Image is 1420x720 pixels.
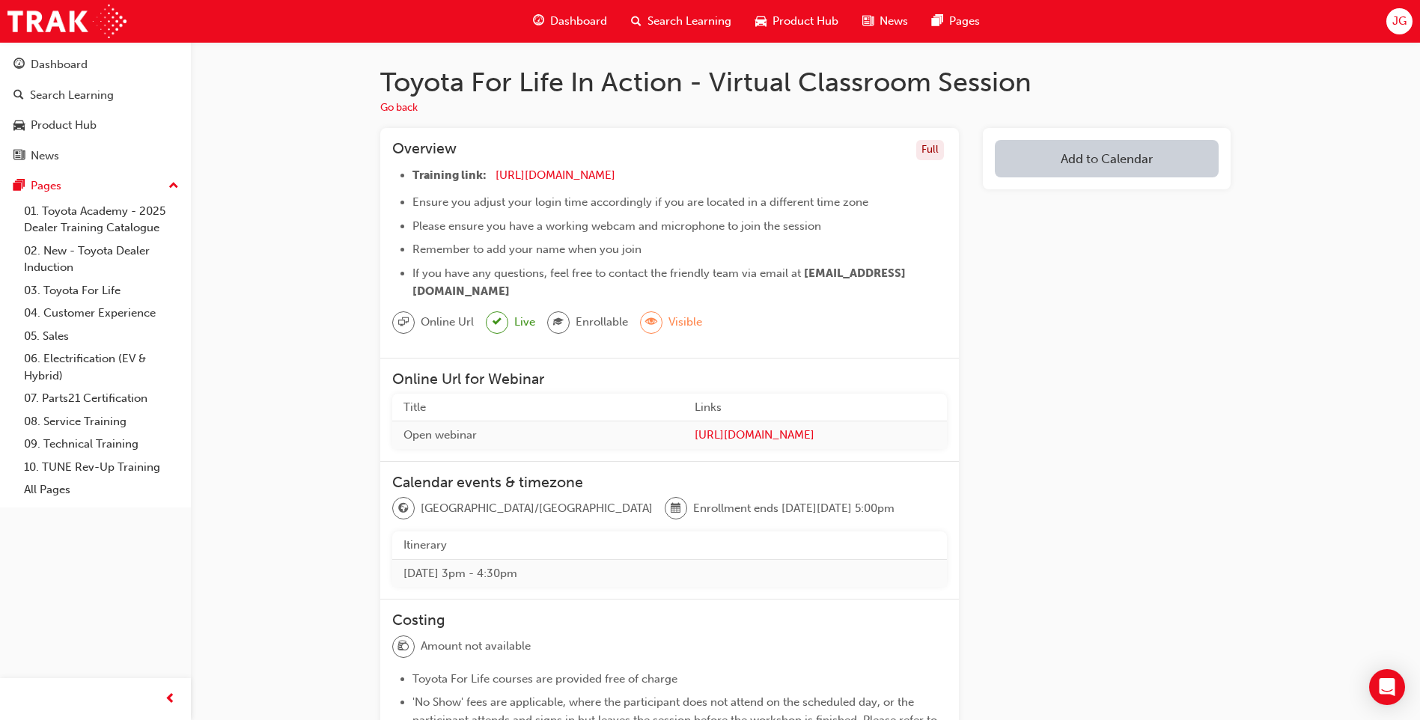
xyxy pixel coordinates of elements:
button: Pages [6,172,185,200]
a: 04. Customer Experience [18,302,185,325]
span: sessionType_ONLINE_URL-icon [398,313,409,332]
h3: Costing [392,611,947,629]
span: Enrollment ends [DATE][DATE] 5:00pm [693,500,895,517]
img: Trak [7,4,127,38]
h3: Online Url for Webinar [392,370,947,388]
h3: Overview [392,140,457,160]
a: car-iconProduct Hub [743,6,850,37]
button: Add to Calendar [995,140,1219,177]
h3: Calendar events & timezone [392,474,947,491]
span: Open webinar [403,428,477,442]
span: eye-icon [646,313,656,332]
td: [DATE] 3pm - 4:30pm [392,559,947,587]
span: [EMAIL_ADDRESS][DOMAIN_NAME] [412,266,906,298]
div: Pages [31,177,61,195]
a: [URL][DOMAIN_NAME] [695,427,936,444]
span: If you have any questions, feel free to contact the friendly team via email at [412,266,801,280]
span: up-icon [168,177,179,196]
button: JG [1386,8,1413,34]
span: Remember to add your name when you join [412,242,642,256]
span: Product Hub [773,13,838,30]
div: Product Hub [31,117,97,134]
span: tick-icon [493,313,502,332]
div: Dashboard [31,56,88,73]
span: Please ensure you have a working webcam and microphone to join the session [412,219,821,233]
button: DashboardSearch LearningProduct HubNews [6,48,185,172]
a: [URL][DOMAIN_NAME] [496,168,615,182]
a: 08. Service Training [18,410,185,433]
span: JG [1392,13,1407,30]
span: guage-icon [533,12,544,31]
a: 07. Parts21 Certification [18,387,185,410]
span: Enrollable [576,314,628,331]
span: Search Learning [647,13,731,30]
a: News [6,142,185,170]
span: Toyota For Life courses are provided free of charge [412,672,677,686]
div: Full [916,140,944,160]
a: 06. Electrification (EV & Hybrid) [18,347,185,387]
span: pages-icon [932,12,943,31]
span: Amount not available [421,638,531,655]
a: Search Learning [6,82,185,109]
span: Visible [668,314,702,331]
th: Links [683,394,947,421]
a: Dashboard [6,51,185,79]
a: All Pages [18,478,185,501]
span: Pages [949,13,980,30]
a: guage-iconDashboard [521,6,619,37]
a: 09. Technical Training [18,433,185,456]
span: search-icon [631,12,642,31]
span: pages-icon [13,180,25,193]
a: 02. New - Toyota Dealer Induction [18,240,185,279]
span: Dashboard [550,13,607,30]
a: pages-iconPages [920,6,992,37]
span: guage-icon [13,58,25,72]
span: news-icon [862,12,874,31]
span: News [880,13,908,30]
span: Training link: [412,168,487,182]
span: Live [514,314,535,331]
span: [GEOGRAPHIC_DATA]/[GEOGRAPHIC_DATA] [421,500,653,517]
a: 01. Toyota Academy - 2025 Dealer Training Catalogue [18,200,185,240]
span: Ensure you adjust your login time accordingly if you are located in a different time zone [412,195,868,209]
a: search-iconSearch Learning [619,6,743,37]
a: 03. Toyota For Life [18,279,185,302]
span: money-icon [398,637,409,656]
div: Open Intercom Messenger [1369,669,1405,705]
a: 05. Sales [18,325,185,348]
a: news-iconNews [850,6,920,37]
h1: Toyota For Life In Action - Virtual Classroom Session [380,66,1231,99]
div: Search Learning [30,87,114,104]
span: calendar-icon [671,499,681,519]
div: News [31,147,59,165]
span: globe-icon [398,499,409,519]
span: search-icon [13,89,24,103]
th: Title [392,394,683,421]
span: graduationCap-icon [553,313,564,332]
span: car-icon [755,12,767,31]
span: prev-icon [165,690,176,709]
span: Online Url [421,314,474,331]
button: Go back [380,100,418,117]
th: Itinerary [392,531,947,559]
span: car-icon [13,119,25,132]
a: 10. TUNE Rev-Up Training [18,456,185,479]
a: Product Hub [6,112,185,139]
span: news-icon [13,150,25,163]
